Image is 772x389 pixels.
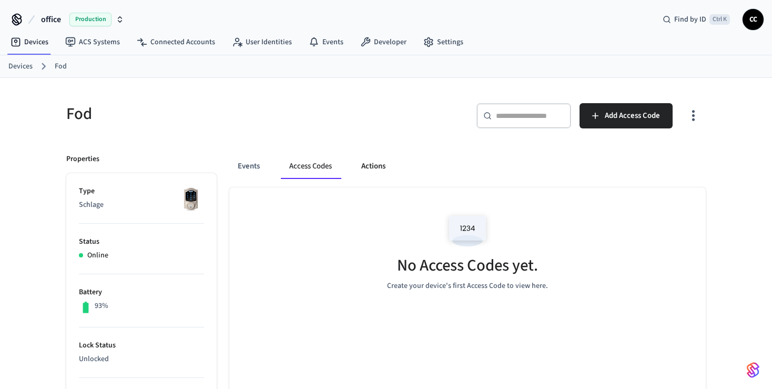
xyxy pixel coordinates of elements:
[79,200,204,211] p: Schlage
[79,340,204,351] p: Lock Status
[229,154,706,179] div: ant example
[229,154,268,179] button: Events
[300,33,352,52] a: Events
[605,109,660,123] span: Add Access Code
[79,186,204,197] p: Type
[79,236,204,247] p: Status
[2,33,57,52] a: Devices
[281,154,340,179] button: Access Codes
[224,33,300,52] a: User Identities
[95,301,108,312] p: 93%
[178,186,204,212] img: Schlage Sense Smart Deadbolt with Camelot Trim, Front
[352,33,415,52] a: Developer
[8,61,33,72] a: Devices
[353,154,394,179] button: Actions
[66,154,99,165] p: Properties
[55,61,67,72] a: Fod
[747,362,759,378] img: SeamLogoGradient.69752ec5.svg
[580,103,673,128] button: Add Access Code
[744,10,763,29] span: CC
[41,13,61,26] span: office
[79,354,204,365] p: Unlocked
[69,13,111,26] span: Production
[387,281,548,292] p: Create your device's first Access Code to view here.
[79,287,204,298] p: Battery
[66,103,380,125] h5: Fod
[444,208,491,253] img: Access Codes Empty State
[87,250,108,261] p: Online
[709,14,730,25] span: Ctrl K
[654,10,738,29] div: Find by IDCtrl K
[397,255,538,276] h5: No Access Codes yet.
[128,33,224,52] a: Connected Accounts
[674,14,706,25] span: Find by ID
[743,9,764,30] button: CC
[57,33,128,52] a: ACS Systems
[415,33,472,52] a: Settings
